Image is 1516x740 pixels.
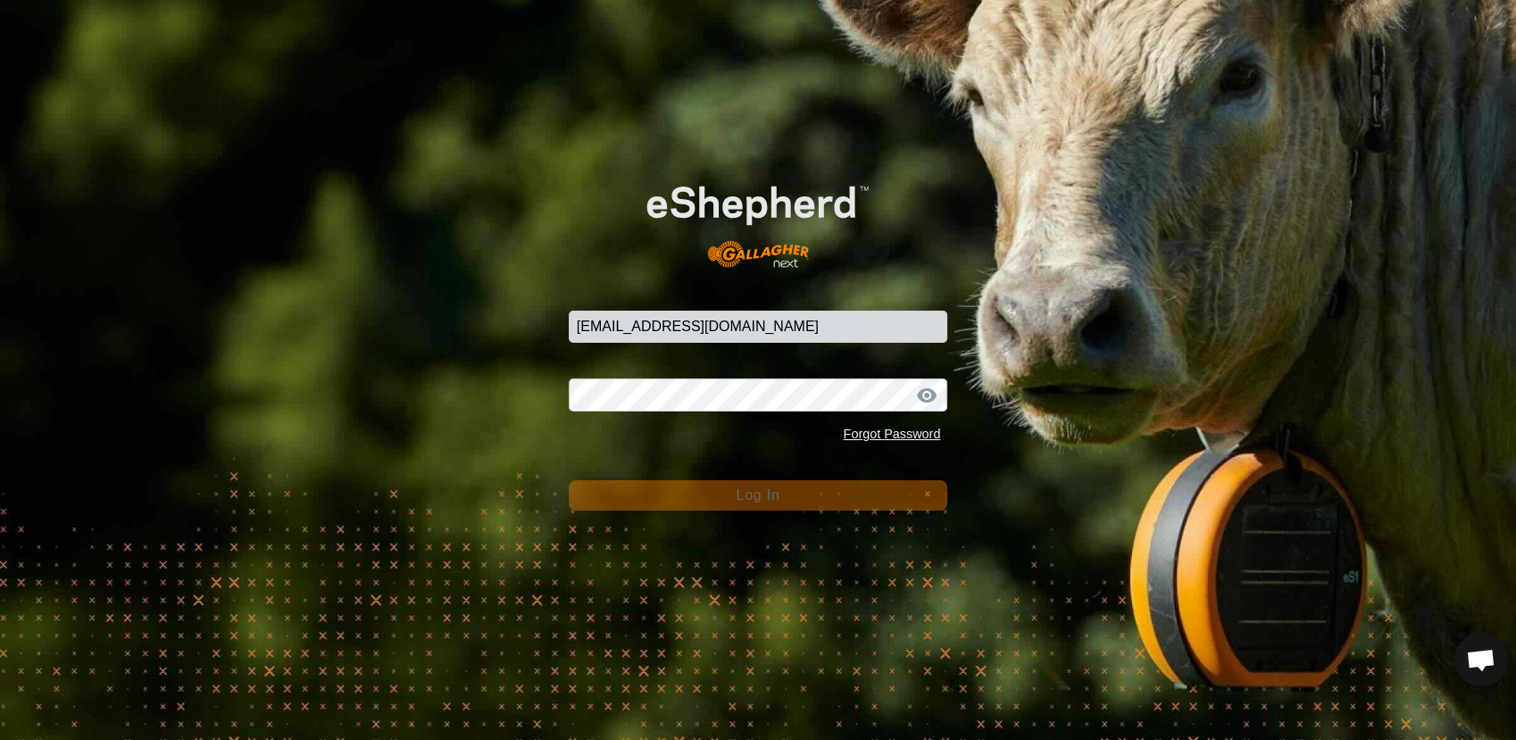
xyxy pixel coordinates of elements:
[736,487,779,503] span: Log In
[606,154,910,284] img: E-shepherd Logo
[843,427,940,441] a: Forgot Password
[569,480,948,511] button: Log In
[1454,633,1508,686] div: Open chat
[569,311,948,343] input: Email Address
